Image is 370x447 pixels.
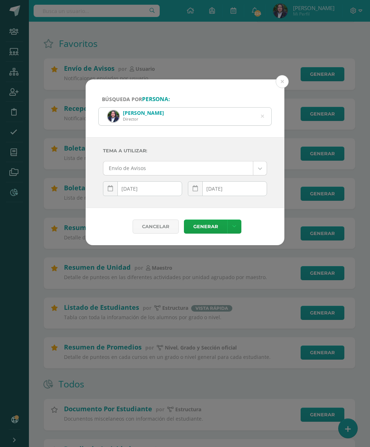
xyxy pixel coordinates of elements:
[99,108,271,125] input: ej. Nicholas Alekzander, etc.
[103,143,267,158] label: Tema a Utilizar:
[123,116,164,122] div: Director
[123,109,164,116] div: [PERSON_NAME]
[188,182,267,196] input: Fecha final
[109,161,248,175] span: Envío de Avisos
[103,182,182,196] input: Fecha inicial
[102,96,170,103] span: Búsqueda por
[133,220,179,234] div: Cancelar
[142,95,170,103] strong: persona:
[108,110,119,122] img: 7957d0cafcdb6aff4e465871562e5872.png
[103,161,267,175] a: Envío de Avisos
[276,75,289,88] button: Close (Esc)
[184,220,227,234] a: Generar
